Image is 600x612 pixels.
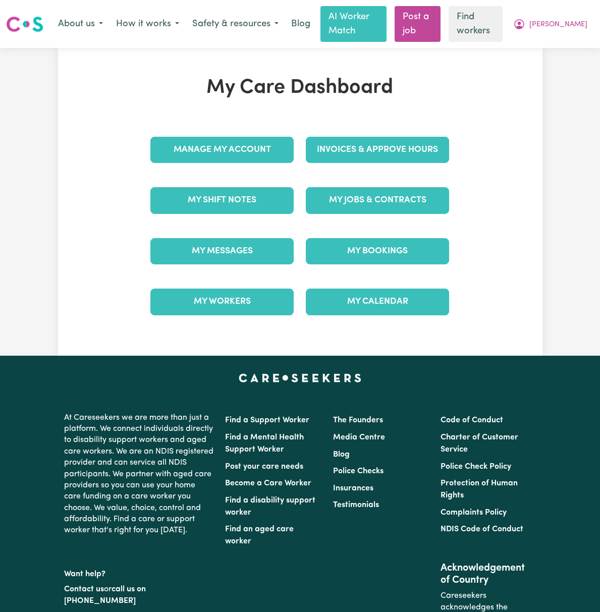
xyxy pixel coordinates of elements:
[6,13,43,36] a: Careseekers logo
[239,374,361,382] a: Careseekers home page
[225,525,294,545] a: Find an aged care worker
[51,14,110,35] button: About us
[333,416,383,424] a: The Founders
[441,463,511,471] a: Police Check Policy
[225,433,304,454] a: Find a Mental Health Support Worker
[560,572,592,604] iframe: Button to launch messaging window
[333,433,385,441] a: Media Centre
[64,585,146,604] a: call us on [PHONE_NUMBER]
[64,585,104,593] a: Contact us
[110,14,186,35] button: How it works
[225,463,303,471] a: Post your care needs
[441,433,518,454] a: Charter of Customer Service
[529,19,587,30] span: [PERSON_NAME]
[441,416,503,424] a: Code of Conduct
[186,14,285,35] button: Safety & resources
[64,408,213,540] p: At Careseekers we are more than just a platform. We connect individuals directly to disability su...
[64,565,213,580] p: Want help?
[395,6,441,42] a: Post a job
[449,6,503,42] a: Find workers
[150,137,294,163] a: Manage My Account
[6,15,43,33] img: Careseekers logo
[144,76,455,100] h1: My Care Dashboard
[150,187,294,213] a: My Shift Notes
[333,484,373,492] a: Insurances
[225,479,311,487] a: Become a Care Worker
[150,289,294,315] a: My Workers
[285,13,316,35] a: Blog
[306,187,449,213] a: My Jobs & Contracts
[150,238,294,264] a: My Messages
[333,451,350,459] a: Blog
[333,467,384,475] a: Police Checks
[64,580,213,610] p: or
[306,137,449,163] a: Invoices & Approve Hours
[441,479,518,499] a: Protection of Human Rights
[306,238,449,264] a: My Bookings
[225,496,315,517] a: Find a disability support worker
[441,525,523,533] a: NDIS Code of Conduct
[225,416,309,424] a: Find a Support Worker
[441,562,536,586] h2: Acknowledgement of Country
[306,289,449,315] a: My Calendar
[320,6,387,42] a: AI Worker Match
[441,509,507,517] a: Complaints Policy
[507,14,594,35] button: My Account
[333,501,379,509] a: Testimonials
